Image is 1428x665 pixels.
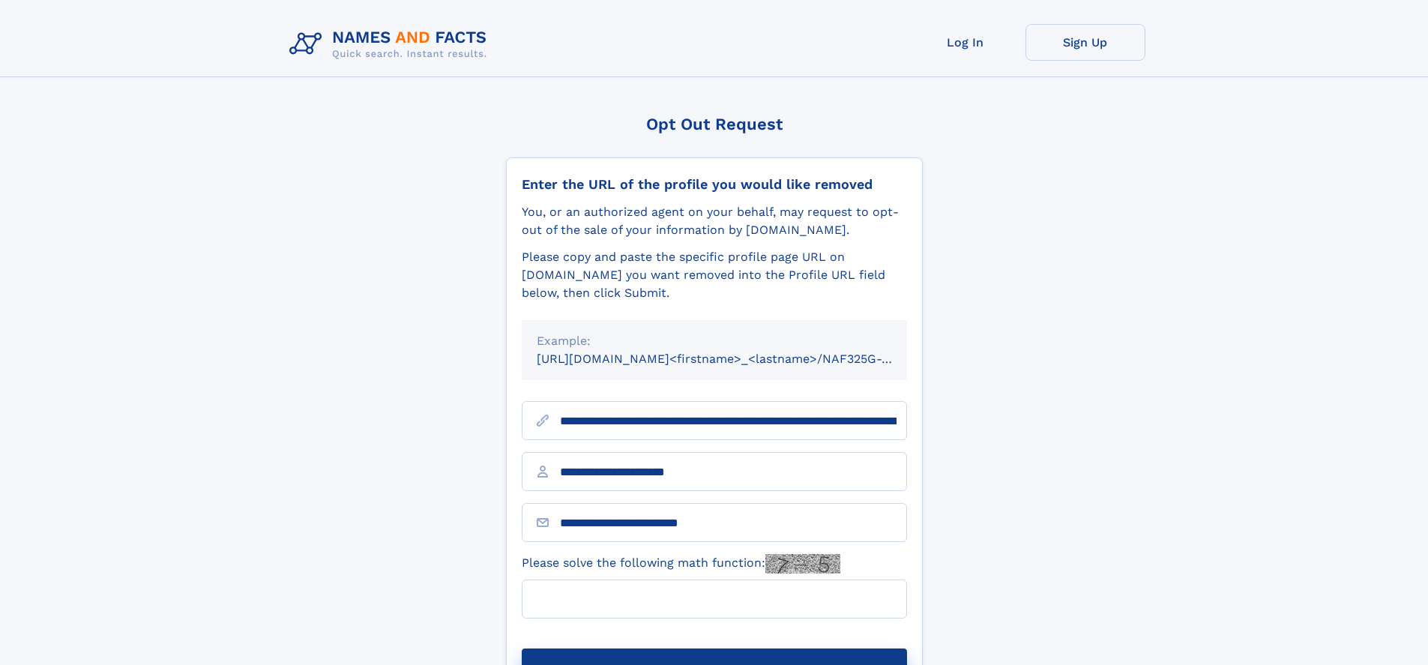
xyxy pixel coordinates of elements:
div: Enter the URL of the profile you would like removed [522,176,907,193]
img: Logo Names and Facts [283,24,499,64]
div: Example: [537,332,892,350]
a: Log In [906,24,1025,61]
div: Please copy and paste the specific profile page URL on [DOMAIN_NAME] you want removed into the Pr... [522,248,907,302]
div: Opt Out Request [506,115,923,133]
small: [URL][DOMAIN_NAME]<firstname>_<lastname>/NAF325G-xxxxxxxx [537,352,936,366]
div: You, or an authorized agent on your behalf, may request to opt-out of the sale of your informatio... [522,203,907,239]
a: Sign Up [1025,24,1145,61]
label: Please solve the following math function: [522,554,840,574]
